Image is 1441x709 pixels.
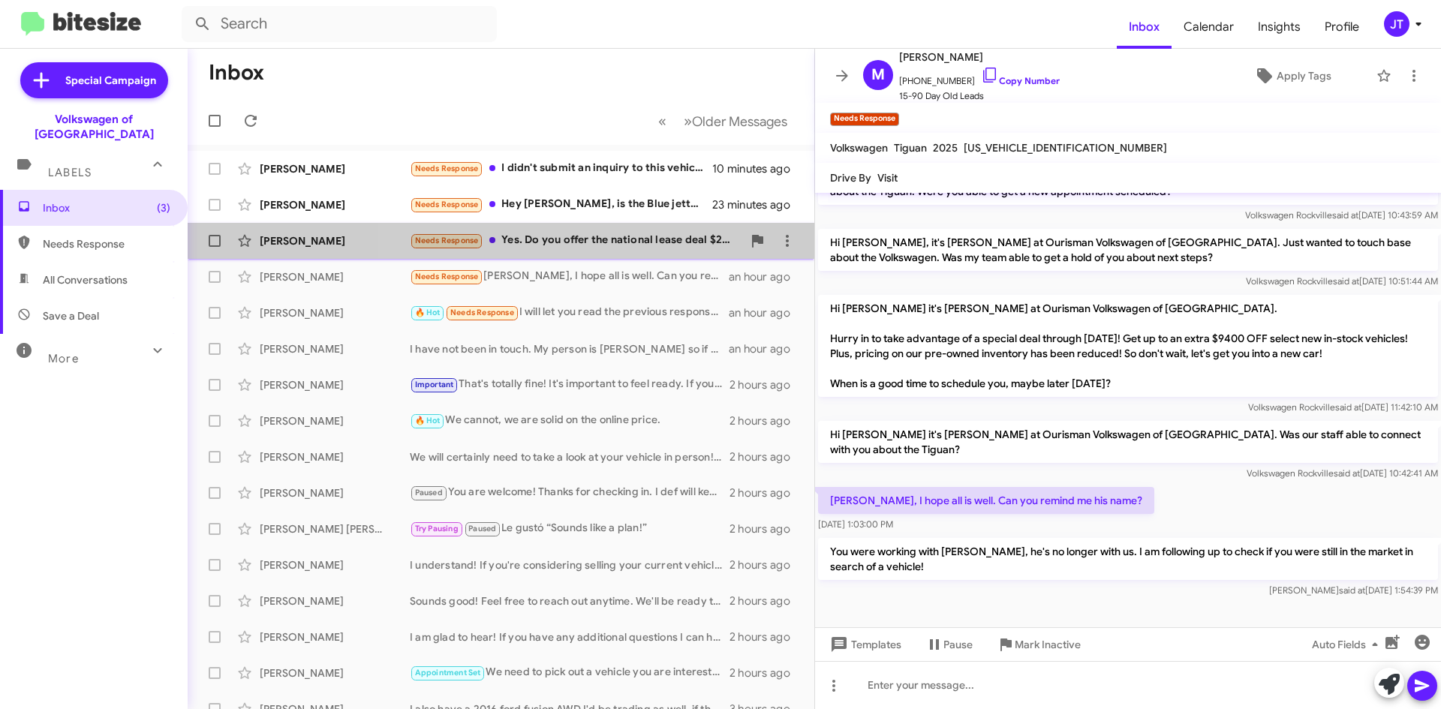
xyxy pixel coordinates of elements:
span: Volkswagen Rockville [DATE] 11:42:10 AM [1248,401,1438,413]
div: I will let you read the previous responses and come up with your own conclusion. Please do not as... [410,304,729,321]
div: JT [1384,11,1409,37]
span: [PHONE_NUMBER] [899,66,1060,89]
div: [PERSON_NAME] [260,161,410,176]
span: Volkswagen [830,141,888,155]
span: said at [1335,401,1361,413]
span: Inbox [43,200,170,215]
a: Copy Number [981,75,1060,86]
div: [PERSON_NAME] [260,449,410,464]
span: [PERSON_NAME] [899,48,1060,66]
div: an hour ago [729,269,802,284]
span: Older Messages [692,113,787,130]
a: Insights [1246,5,1313,49]
span: Drive By [830,171,871,185]
div: 2 hours ago [730,665,802,680]
span: Needs Response [415,272,479,281]
div: [PERSON_NAME] [260,233,410,248]
span: Tiguan [894,141,927,155]
div: 2 hours ago [730,557,802,572]
p: You were working with [PERSON_NAME], he's no longer with us. I am following up to check if you we... [818,538,1438,580]
div: [PERSON_NAME] [260,341,410,356]
span: Appointment Set [415,668,481,677]
span: said at [1339,584,1365,596]
span: [PERSON_NAME] [DATE] 1:54:39 PM [1269,584,1438,596]
span: Needs Response [415,164,479,173]
div: [PERSON_NAME] [260,269,410,284]
span: Visit [877,171,898,185]
button: Apply Tags [1215,62,1369,89]
span: [DATE] 1:03:00 PM [818,518,893,530]
h1: Inbox [209,61,264,85]
span: Calendar [1172,5,1246,49]
span: Save a Deal [43,308,99,323]
span: « [658,112,666,131]
span: Try Pausing [415,524,459,533]
span: 🔥 Hot [415,416,441,425]
div: an hour ago [729,305,802,320]
a: Profile [1313,5,1371,49]
div: [PERSON_NAME] [260,485,410,500]
div: 10 minutes ago [712,161,802,176]
span: Volkswagen Rockville [DATE] 10:43:59 AM [1245,209,1438,221]
div: We need to pick out a vehicle you are interested in so we can get in contact with the bank! [410,664,730,681]
div: 2 hours ago [730,485,802,500]
input: Search [182,6,497,42]
a: Special Campaign [20,62,168,98]
span: 15-90 Day Old Leads [899,89,1060,104]
div: [PERSON_NAME], I hope all is well. Can you remind me his name? [410,268,729,285]
span: (3) [157,200,170,215]
button: JT [1371,11,1424,37]
div: Yes. Do you offer the national lease deal $299/mo with $0 down? [410,232,742,249]
div: [PERSON_NAME] [260,377,410,392]
p: Hi [PERSON_NAME] it's [PERSON_NAME] at Ourisman Volkswagen of [GEOGRAPHIC_DATA]. Hurry in to take... [818,295,1438,397]
span: More [48,352,79,365]
div: Le gustó “Sounds like a plan!” [410,520,730,537]
div: [PERSON_NAME] [260,413,410,428]
div: I have not been in touch. My person is [PERSON_NAME] so if I were to reach out, I would contact h... [410,341,729,356]
span: Templates [827,631,901,658]
a: Inbox [1117,5,1172,49]
div: an hour ago [729,341,802,356]
span: Needs Response [43,236,170,251]
span: Needs Response [415,236,479,245]
span: said at [1332,209,1358,221]
button: Pause [913,631,985,658]
div: 2 hours ago [730,521,802,536]
span: All Conversations [43,272,128,287]
button: Mark Inactive [985,631,1093,658]
div: [PERSON_NAME] [PERSON_NAME] [260,521,410,536]
div: [PERSON_NAME] [260,557,410,572]
button: Previous [649,106,675,137]
button: Auto Fields [1300,631,1396,658]
span: Pause [943,631,973,658]
button: Next [675,106,796,137]
p: Hi [PERSON_NAME] it's [PERSON_NAME] at Ourisman Volkswagen of [GEOGRAPHIC_DATA]. Was our staff ab... [818,421,1438,463]
span: Labels [48,166,92,179]
span: said at [1334,467,1360,479]
div: I didn't submit an inquiry to this vehicle. Are you able to see the origin of this inquiry? [410,160,712,177]
div: [PERSON_NAME] [260,629,410,644]
div: That's totally fine! It's important to feel ready. If you're ever interested in discussing your v... [410,376,730,393]
span: 2025 [933,141,958,155]
div: 2 hours ago [730,593,802,608]
span: M [871,63,885,87]
span: said at [1333,275,1359,287]
div: [PERSON_NAME] [260,197,410,212]
span: Mark Inactive [1015,631,1081,658]
span: » [684,112,692,131]
p: [PERSON_NAME], I hope all is well. Can you remind me his name? [818,487,1154,514]
div: [PERSON_NAME] [260,305,410,320]
span: Auto Fields [1312,631,1384,658]
div: [PERSON_NAME] [260,665,410,680]
span: Paused [468,524,496,533]
span: Needs Response [450,308,514,317]
small: Needs Response [830,113,899,126]
span: Volkswagen Rockville [DATE] 10:42:41 AM [1247,467,1438,479]
div: Hey [PERSON_NAME], is the Blue jetta sport manual still available? I was told it probably sold bu... [410,196,712,213]
button: Templates [815,631,913,658]
nav: Page navigation example [650,106,796,137]
div: 23 minutes ago [712,197,802,212]
div: I understand! If you're considering selling your current vehicle in the future, feel free to reac... [410,557,730,572]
